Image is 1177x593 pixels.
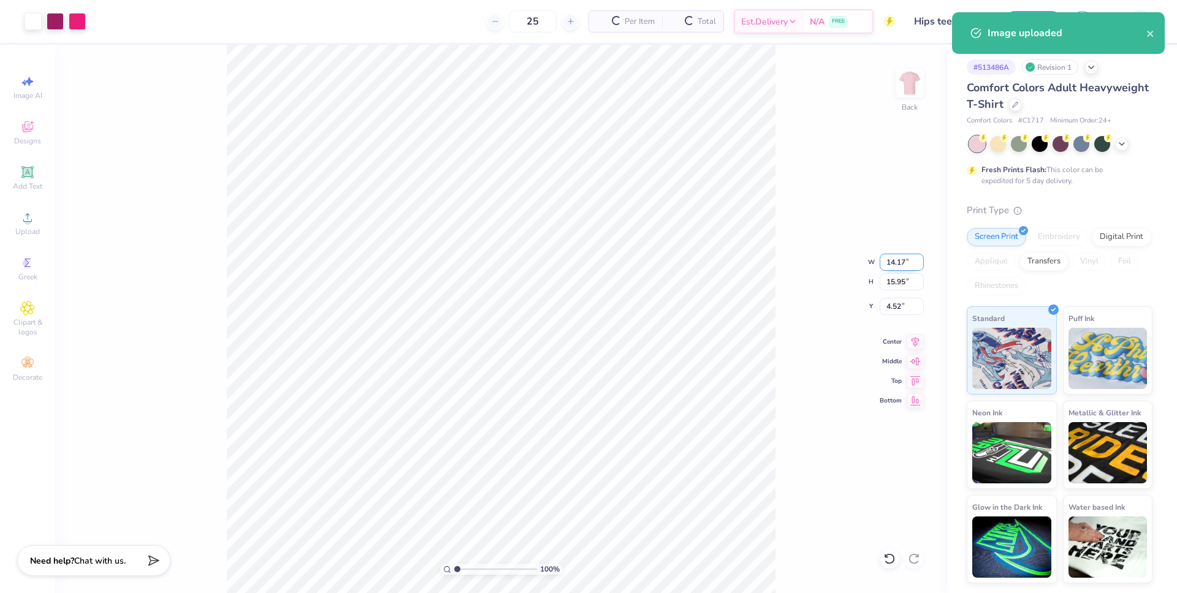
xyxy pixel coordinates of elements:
[967,228,1026,246] div: Screen Print
[810,15,825,28] span: N/A
[1018,116,1044,126] span: # C1717
[1022,59,1078,75] div: Revision 1
[1072,252,1107,271] div: Vinyl
[625,15,655,28] span: Per Item
[967,80,1149,111] span: Comfort Colors Adult Heavyweight T-Shirt
[972,500,1042,513] span: Glow in the Dark Ink
[13,181,42,191] span: Add Text
[902,102,918,113] div: Back
[880,338,902,346] span: Center
[14,136,41,146] span: Designs
[1068,422,1148,483] img: Metallic & Glitter Ink
[18,272,37,282] span: Greek
[1068,312,1094,325] span: Puff Ink
[1068,500,1125,513] span: Water based Ink
[1019,252,1068,271] div: Transfers
[13,372,42,382] span: Decorate
[13,91,42,100] span: Image AI
[1146,26,1155,40] button: close
[981,165,1046,175] strong: Fresh Prints Flash:
[880,396,902,405] span: Bottom
[967,203,1152,217] div: Print Type
[880,377,902,385] span: Top
[1092,228,1151,246] div: Digital Print
[1068,328,1148,389] img: Puff Ink
[897,71,922,96] img: Back
[74,555,126,567] span: Chat with us.
[741,15,788,28] span: Est. Delivery
[1050,116,1111,126] span: Minimum Order: 24 +
[880,357,902,366] span: Middle
[1068,406,1141,419] span: Metallic & Glitter Ink
[981,164,1132,186] div: This color can be expedited for 5 day delivery.
[972,516,1051,578] img: Glow in the Dark Ink
[6,317,49,337] span: Clipart & logos
[967,116,1012,126] span: Comfort Colors
[967,277,1026,295] div: Rhinestones
[988,26,1146,40] div: Image uploaded
[1110,252,1139,271] div: Foil
[972,312,1005,325] span: Standard
[972,422,1051,483] img: Neon Ink
[972,406,1002,419] span: Neon Ink
[540,564,560,575] span: 100 %
[905,9,995,34] input: Untitled Design
[1068,516,1148,578] img: Water based Ink
[509,10,557,32] input: – –
[967,59,1016,75] div: # 513486A
[15,227,40,236] span: Upload
[698,15,716,28] span: Total
[972,328,1051,389] img: Standard
[1030,228,1088,246] div: Embroidery
[30,555,74,567] strong: Need help?
[967,252,1016,271] div: Applique
[832,17,845,26] span: FREE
